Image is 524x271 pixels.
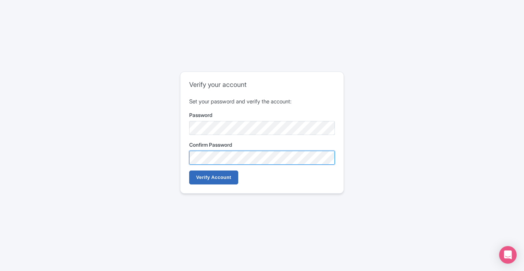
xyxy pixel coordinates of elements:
div: Open Intercom Messenger [499,246,517,264]
label: Confirm Password [189,141,335,149]
h2: Verify your account [189,81,335,89]
input: Verify Account [189,171,238,184]
label: Password [189,111,335,119]
p: Set your password and verify the account: [189,98,335,106]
